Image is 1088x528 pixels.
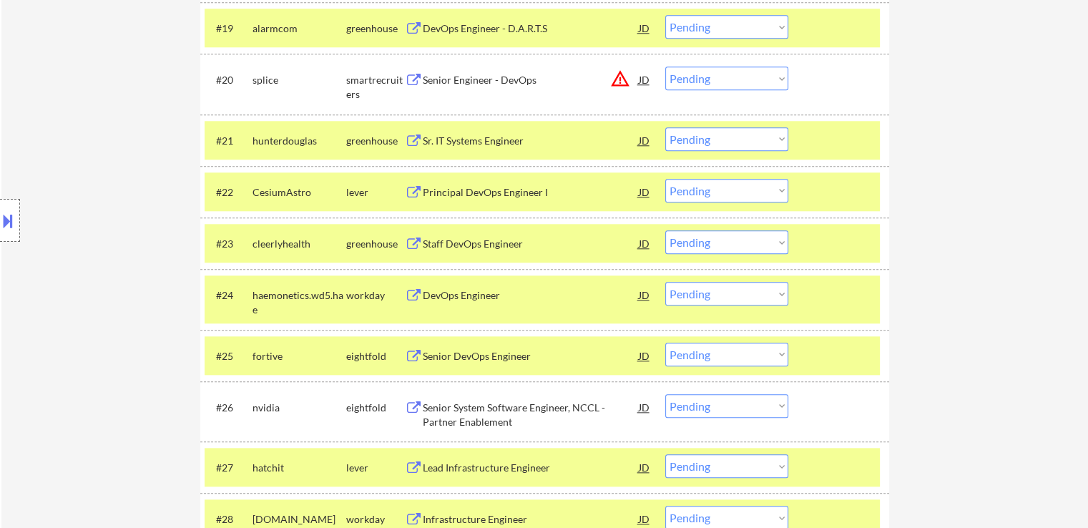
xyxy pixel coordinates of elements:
[423,401,639,429] div: Senior System Software Engineer, NCCL - Partner Enablement
[253,134,346,148] div: hunterdouglas
[610,69,630,89] button: warning_amber
[346,237,405,251] div: greenhouse
[637,394,652,420] div: JD
[253,461,346,475] div: hatchit
[216,401,241,415] div: #26
[423,288,639,303] div: DevOps Engineer
[216,512,241,527] div: #28
[253,21,346,36] div: alarmcom
[253,401,346,415] div: nvidia
[637,343,652,368] div: JD
[346,185,405,200] div: lever
[253,288,346,316] div: haemonetics.wd5.hae
[216,461,241,475] div: #27
[423,461,639,475] div: Lead Infrastructure Engineer
[253,512,346,527] div: [DOMAIN_NAME]
[253,237,346,251] div: cleerlyhealth
[423,512,639,527] div: Infrastructure Engineer
[637,15,652,41] div: JD
[253,185,346,200] div: CesiumAstro
[253,73,346,87] div: splice
[346,349,405,363] div: eightfold
[423,73,639,87] div: Senior Engineer - DevOps
[423,237,639,251] div: Staff DevOps Engineer
[637,230,652,256] div: JD
[346,21,405,36] div: greenhouse
[346,401,405,415] div: eightfold
[346,73,405,101] div: smartrecruiters
[346,512,405,527] div: workday
[423,349,639,363] div: Senior DevOps Engineer
[637,127,652,153] div: JD
[253,349,346,363] div: fortive
[423,134,639,148] div: Sr. IT Systems Engineer
[216,21,241,36] div: #19
[346,134,405,148] div: greenhouse
[637,454,652,480] div: JD
[637,67,652,92] div: JD
[423,185,639,200] div: Principal DevOps Engineer I
[423,21,639,36] div: DevOps Engineer - D.A.R.T.S
[346,461,405,475] div: lever
[637,179,652,205] div: JD
[216,349,241,363] div: #25
[637,282,652,308] div: JD
[346,288,405,303] div: workday
[216,73,241,87] div: #20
